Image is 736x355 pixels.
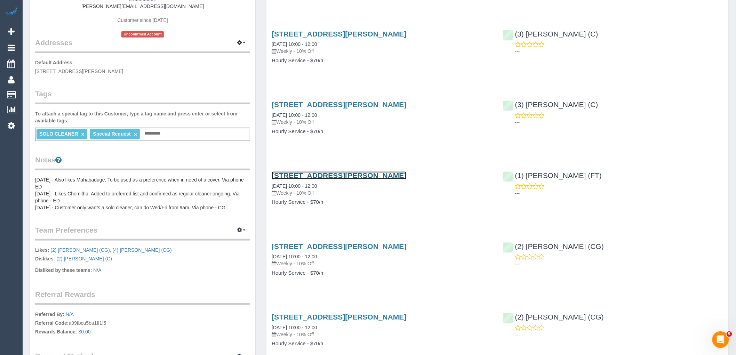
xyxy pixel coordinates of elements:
pre: [DATE] - Also likes Mahabaduge. To be used as a preference when in need of a cover. Via phone - E... [35,176,250,211]
a: (2) [PERSON_NAME] (CG) [503,313,604,321]
label: Dislikes: [35,255,55,262]
label: Referral Code: [35,320,69,326]
h4: Hourly Service - $70/h [272,270,492,276]
iframe: Intercom live chat [712,331,729,348]
a: N/A [66,312,74,317]
p: --- [515,331,723,338]
p: --- [515,48,723,55]
a: (2) [PERSON_NAME] (CG) [50,247,110,253]
a: × [81,131,85,137]
h4: Hourly Service - $70/h [272,129,492,135]
p: Weekly - 10% Off [272,189,492,196]
h4: Hourly Service - $70/h [272,58,492,64]
h4: Hourly Service - $70/h [272,341,492,347]
legend: Team Preferences [35,225,250,241]
a: (1) [PERSON_NAME] (FT) [503,171,602,179]
span: Special Request [93,131,131,137]
p: a99fbca5ba1ff1f5 [35,311,250,337]
a: (3) [PERSON_NAME] (C) [503,30,598,38]
label: Default Address: [35,59,74,66]
p: --- [515,260,723,267]
span: [STREET_ADDRESS][PERSON_NAME] [35,68,123,74]
a: [STREET_ADDRESS][PERSON_NAME] [272,171,406,179]
a: (2) [PERSON_NAME] (C) [56,256,112,261]
span: N/A [93,267,101,273]
label: Likes: [35,247,49,253]
a: [STREET_ADDRESS][PERSON_NAME] [272,30,406,38]
label: Disliked by these teams: [35,267,92,274]
p: Weekly - 10% Off [272,48,492,55]
a: (4) [PERSON_NAME] (CG) [113,247,172,253]
a: [DATE] 10:00 - 12:00 [272,325,317,330]
span: Customer since [DATE] [118,17,168,23]
p: --- [515,190,723,197]
a: [DATE] 10:00 - 12:00 [272,112,317,118]
span: Unconfirmed Account [121,31,164,37]
p: Weekly - 10% Off [272,119,492,126]
label: Referred By: [35,311,64,318]
a: [DATE] 10:00 - 12:00 [272,183,317,189]
a: [PERSON_NAME][EMAIL_ADDRESS][DOMAIN_NAME] [81,3,204,9]
span: , [50,247,111,253]
a: [DATE] 10:00 - 12:00 [272,254,317,259]
span: 5 [727,331,732,337]
a: (3) [PERSON_NAME] (C) [503,100,598,108]
p: --- [515,119,723,126]
a: × [134,131,137,137]
label: Rewards Balance: [35,328,77,335]
p: Weekly - 10% Off [272,260,492,267]
span: SOLO CLEANER [39,131,78,137]
p: Weekly - 10% Off [272,331,492,338]
legend: Tags [35,89,250,104]
a: [STREET_ADDRESS][PERSON_NAME] [272,100,406,108]
a: $0.00 [79,329,91,334]
a: [STREET_ADDRESS][PERSON_NAME] [272,242,406,250]
img: Automaid Logo [4,7,18,17]
label: To attach a special tag to this Customer, type a tag name and press enter or select from availabl... [35,110,250,124]
a: (2) [PERSON_NAME] (CG) [503,242,604,250]
a: [STREET_ADDRESS][PERSON_NAME] [272,313,406,321]
legend: Notes [35,155,250,170]
legend: Referral Rewards [35,289,250,305]
h4: Hourly Service - $70/h [272,199,492,205]
a: [DATE] 10:00 - 12:00 [272,41,317,47]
